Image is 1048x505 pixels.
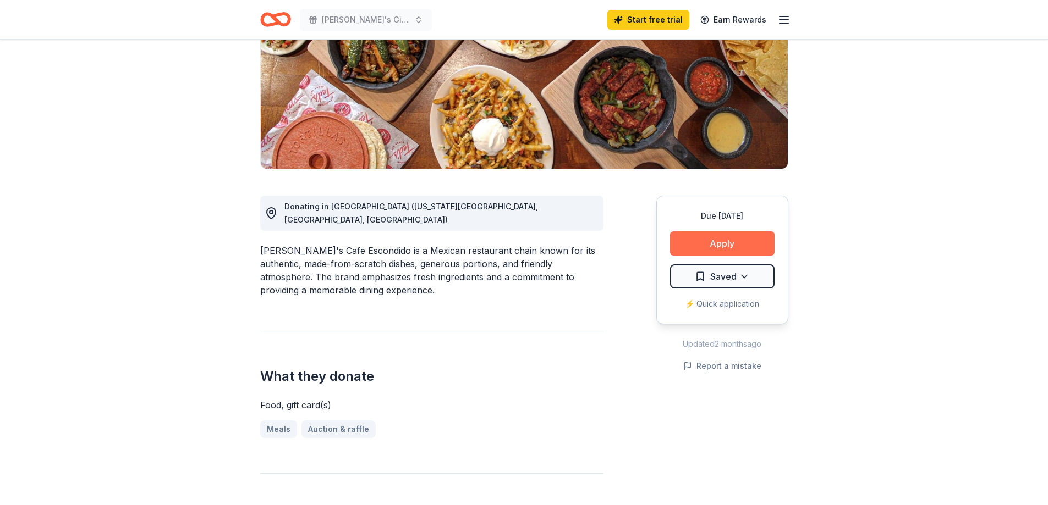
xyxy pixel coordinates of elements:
span: Donating in [GEOGRAPHIC_DATA] ([US_STATE][GEOGRAPHIC_DATA], [GEOGRAPHIC_DATA], [GEOGRAPHIC_DATA]) [284,202,538,224]
a: Earn Rewards [694,10,773,30]
div: ⚡️ Quick application [670,297,775,310]
a: Home [260,7,291,32]
button: Saved [670,264,775,288]
div: Due [DATE] [670,209,775,223]
button: Report a mistake [683,359,761,373]
a: Auction & raffle [301,420,376,438]
button: [PERSON_NAME]'s Giving Tree [300,9,432,31]
span: [PERSON_NAME]'s Giving Tree [322,13,410,26]
div: [PERSON_NAME]'s Cafe Escondido is a Mexican restaurant chain known for its authentic, made-from-s... [260,244,603,297]
h2: What they donate [260,368,603,385]
a: Start free trial [607,10,689,30]
div: Food, gift card(s) [260,398,603,412]
div: Updated 2 months ago [656,337,788,351]
span: Saved [710,269,737,284]
button: Apply [670,231,775,256]
a: Meals [260,420,297,438]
